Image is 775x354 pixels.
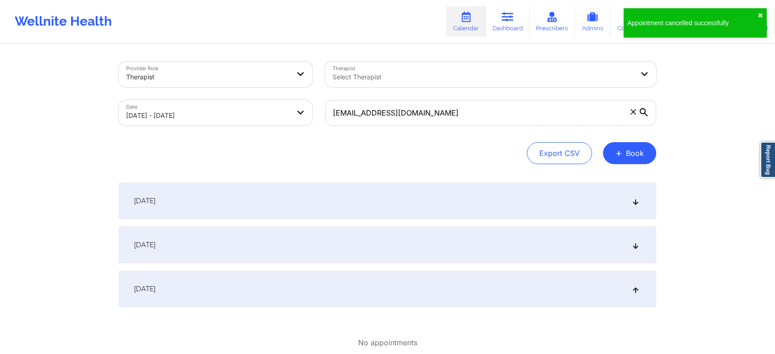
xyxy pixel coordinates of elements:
input: Search by patient email [325,100,656,126]
a: Calendar [446,6,486,37]
span: [DATE] [134,240,155,249]
button: close [758,12,763,19]
a: Prescribers [530,6,575,37]
a: Coaches [610,6,648,37]
span: [DATE] [134,196,155,205]
p: No appointments [358,337,417,348]
span: + [615,150,622,155]
button: +Book [603,142,656,164]
a: Dashboard [486,6,530,37]
span: [DATE] [134,284,155,293]
div: [DATE] - [DATE] [126,105,289,126]
div: Therapist [126,67,289,87]
div: Appointment cancelled successfully [627,18,758,28]
a: Admins [575,6,610,37]
button: Export CSV [527,142,592,164]
a: Report Bug [760,142,775,178]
